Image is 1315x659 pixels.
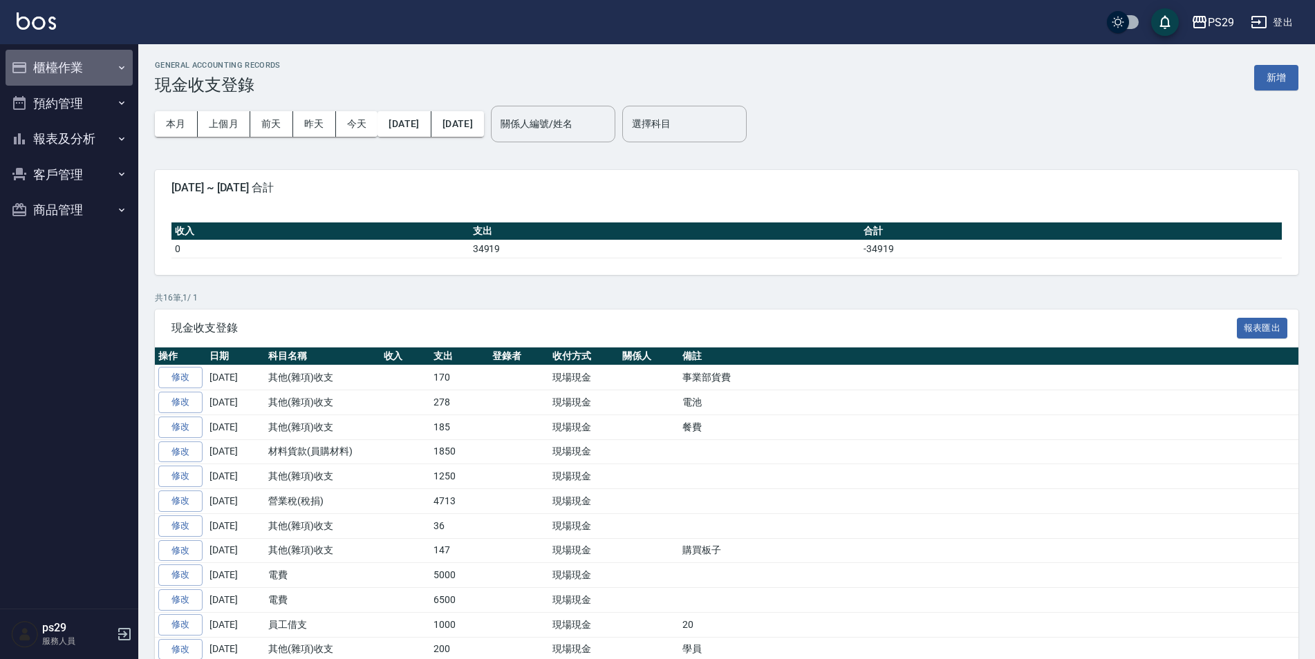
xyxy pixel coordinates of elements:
[430,347,489,365] th: 支出
[206,489,265,514] td: [DATE]
[155,292,1298,304] p: 共 16 筆, 1 / 1
[431,111,484,137] button: [DATE]
[158,589,203,611] a: 修改
[6,50,133,86] button: 櫃檯作業
[549,563,619,588] td: 現場現金
[549,390,619,415] td: 現場現金
[1254,70,1298,84] a: 新增
[1237,321,1288,334] a: 報表匯出
[265,489,380,514] td: 營業稅(稅捐)
[250,111,293,137] button: 前天
[549,439,619,464] td: 現場現金
[158,392,203,413] a: 修改
[549,513,619,538] td: 現場現金
[430,563,489,588] td: 5000
[1151,8,1179,36] button: save
[265,365,380,390] td: 其他(雜項)收支
[265,464,380,489] td: 其他(雜項)收支
[171,181,1282,195] span: [DATE] ~ [DATE] 合計
[206,513,265,538] td: [DATE]
[1245,10,1298,35] button: 登出
[430,513,489,538] td: 36
[1186,8,1240,37] button: PS29
[293,111,336,137] button: 昨天
[430,414,489,439] td: 185
[549,365,619,390] td: 現場現金
[860,240,1282,258] td: -34919
[377,111,431,137] button: [DATE]
[619,347,679,365] th: 關係人
[430,588,489,613] td: 6500
[679,414,1298,439] td: 餐費
[42,635,113,647] p: 服務人員
[158,417,203,438] a: 修改
[549,414,619,439] td: 現場現金
[158,564,203,586] a: 修改
[155,75,281,95] h3: 現金收支登錄
[549,588,619,613] td: 現場現金
[265,563,380,588] td: 電費
[158,490,203,512] a: 修改
[206,347,265,365] th: 日期
[265,538,380,563] td: 其他(雜項)收支
[549,347,619,365] th: 收付方式
[206,464,265,489] td: [DATE]
[155,61,281,70] h2: GENERAL ACCOUNTING RECORDS
[265,439,380,464] td: 材料貨款(員購材料)
[265,588,380,613] td: 電費
[6,192,133,228] button: 商品管理
[171,222,469,240] th: 收入
[158,367,203,388] a: 修改
[430,538,489,563] td: 147
[430,390,489,415] td: 278
[430,439,489,464] td: 1850
[265,513,380,538] td: 其他(雜項)收支
[679,612,1298,637] td: 20
[6,121,133,157] button: 報表及分析
[430,365,489,390] td: 170
[679,390,1298,415] td: 電池
[679,365,1298,390] td: 事業部貨費
[158,614,203,636] a: 修改
[549,489,619,514] td: 現場現金
[1237,318,1288,339] button: 報表匯出
[469,222,860,240] th: 支出
[860,222,1282,240] th: 合計
[265,347,380,365] th: 科目名稱
[206,439,265,464] td: [DATE]
[679,347,1298,365] th: 備註
[336,111,378,137] button: 今天
[171,321,1237,335] span: 現金收支登錄
[206,538,265,563] td: [DATE]
[430,489,489,514] td: 4713
[679,538,1298,563] td: 購買板子
[6,157,133,193] button: 客戶管理
[549,538,619,563] td: 現場現金
[42,621,113,635] h5: ps29
[158,515,203,537] a: 修改
[11,620,39,648] img: Person
[206,414,265,439] td: [DATE]
[198,111,250,137] button: 上個月
[155,111,198,137] button: 本月
[1254,65,1298,90] button: 新增
[17,12,56,30] img: Logo
[549,612,619,637] td: 現場現金
[171,240,469,258] td: 0
[206,365,265,390] td: [DATE]
[549,464,619,489] td: 現場現金
[158,540,203,562] a: 修改
[1208,14,1234,31] div: PS29
[206,390,265,415] td: [DATE]
[158,441,203,463] a: 修改
[489,347,549,365] th: 登錄者
[155,347,206,365] th: 操作
[265,612,380,637] td: 員工借支
[206,563,265,588] td: [DATE]
[206,588,265,613] td: [DATE]
[469,240,860,258] td: 34919
[206,612,265,637] td: [DATE]
[6,86,133,122] button: 預約管理
[430,464,489,489] td: 1250
[380,347,431,365] th: 收入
